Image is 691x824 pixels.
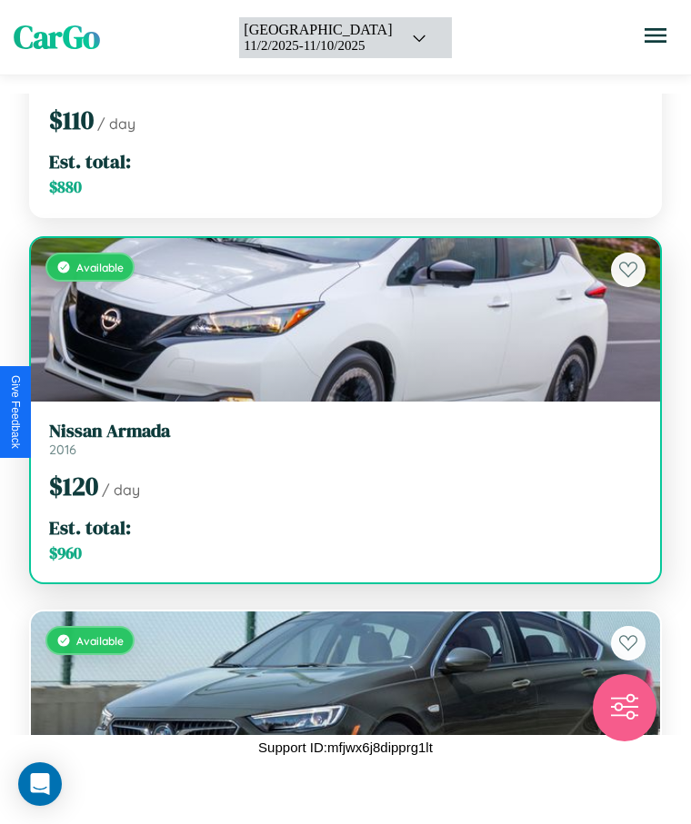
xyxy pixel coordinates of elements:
[258,735,433,759] p: Support ID: mfjwx6j8dipprg1lt
[49,148,131,174] span: Est. total:
[97,114,135,133] span: / day
[49,176,82,198] span: $ 880
[244,38,392,54] div: 11 / 2 / 2025 - 11 / 10 / 2025
[244,22,392,38] div: [GEOGRAPHIC_DATA]
[14,15,100,59] span: CarGo
[18,762,62,806] div: Open Intercom Messenger
[49,514,131,541] span: Est. total:
[102,481,140,499] span: / day
[49,442,76,458] span: 2016
[49,420,642,442] h3: Nissan Armada
[49,542,82,564] span: $ 960
[76,634,124,648] span: Available
[49,420,642,458] a: Nissan Armada2016
[49,469,98,503] span: $ 120
[9,375,22,449] div: Give Feedback
[76,261,124,274] span: Available
[49,103,94,137] span: $ 110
